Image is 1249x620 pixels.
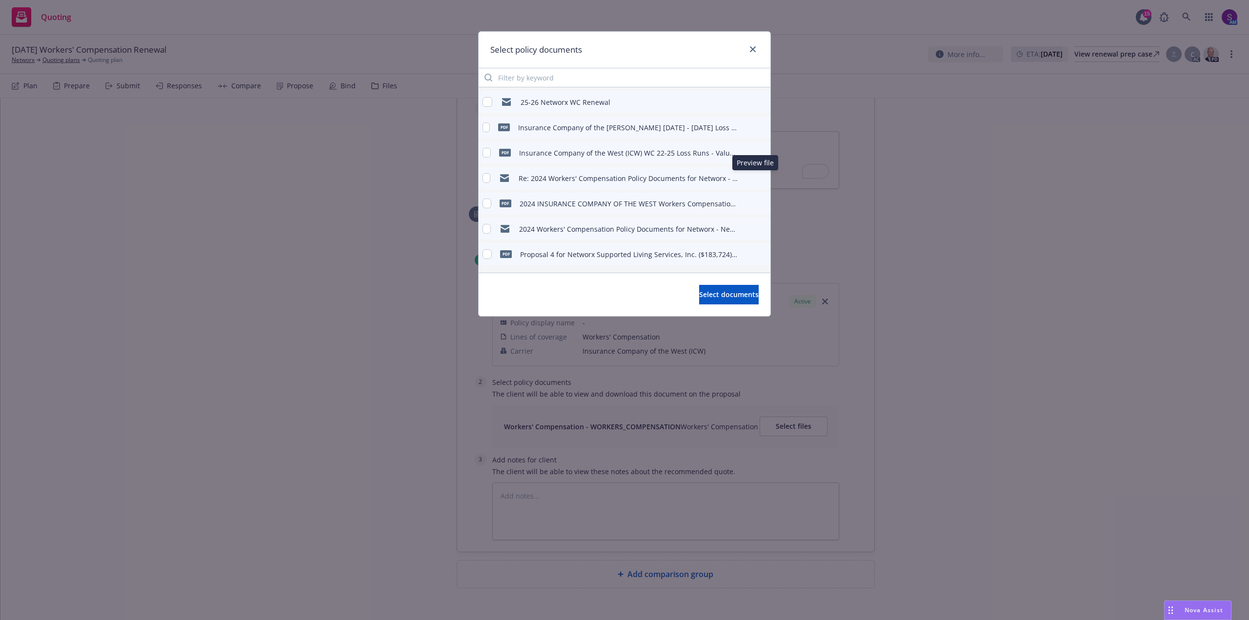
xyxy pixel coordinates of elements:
[519,173,738,183] div: Re: 2024 Workers' Compensation Policy Documents for Networx - Newfront Insurance
[742,147,750,159] button: download file
[490,43,582,56] h1: Select policy documents
[500,250,512,258] span: pdf
[758,147,766,159] button: preview file
[742,172,750,184] button: download file
[699,285,759,304] button: Select documents
[758,198,766,209] button: preview file
[518,122,738,133] div: Insurance Company of the [PERSON_NAME] [DATE] - [DATE] Loss Runs - Valued [DATE].pdf
[499,149,511,156] span: pdf
[520,249,738,260] div: Proposal 4 for Networx Supported Living Services, Inc. ($183,724).pdf
[758,172,766,184] button: preview file
[1164,600,1231,620] button: Nova Assist
[1165,601,1177,620] div: Drag to move
[742,96,750,108] button: download file
[699,290,759,299] span: Select documents
[1185,606,1223,614] span: Nova Assist
[479,68,770,87] input: Filter by keyword
[498,123,510,131] span: pdf
[742,198,750,209] button: download file
[747,43,759,55] a: close
[742,248,750,260] button: download file
[519,224,738,234] div: 2024 Workers' Compensation Policy Documents for Networx - Newfront Insurance
[758,223,766,235] button: preview file
[758,96,766,108] button: preview file
[519,148,738,158] div: Insurance Company of the West (ICW) WC 22-25 Loss Runs - Valued [DATE].pdf
[732,155,778,170] div: Preview file
[742,121,750,133] button: download file
[521,97,610,107] div: 25-26 Networx WC Renewal
[520,199,738,209] div: 2024 INSURANCE COMPANY OF THE WEST Workers Compensation - Policy.pdf
[742,223,750,235] button: download file
[758,121,766,133] button: preview file
[758,248,766,260] button: preview file
[500,200,511,207] span: pdf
